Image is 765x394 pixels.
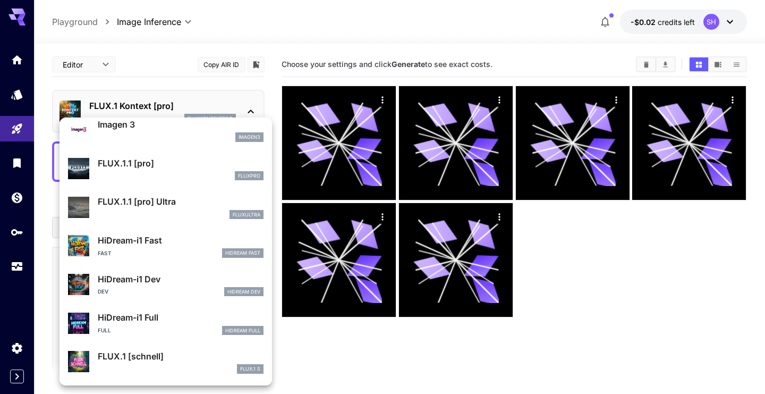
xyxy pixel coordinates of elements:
[98,118,263,131] p: Imagen 3
[98,288,108,296] p: Dev
[233,211,260,219] p: fluxultra
[227,288,260,296] p: HiDream Dev
[68,191,263,223] div: FLUX.1.1 [pro] Ultrafluxultra
[98,234,263,247] p: HiDream-i1 Fast
[68,307,263,339] div: HiDream-i1 FullFullHiDream Full
[225,327,260,334] p: HiDream Full
[98,249,112,257] p: Fast
[98,311,263,324] p: HiDream-i1 Full
[98,157,263,170] p: FLUX.1.1 [pro]
[98,350,263,363] p: FLUX.1 [schnell]
[240,365,260,373] p: FLUX.1 S
[239,133,260,141] p: imagen3
[98,273,263,286] p: HiDream-i1 Dev
[68,230,263,262] div: HiDream-i1 FastFastHiDream Fast
[68,114,263,146] div: Imagen 3imagen3
[98,326,111,334] p: Full
[68,346,263,378] div: FLUX.1 [schnell]FLUX.1 S
[238,172,260,180] p: fluxpro
[68,269,263,301] div: HiDream-i1 DevDevHiDream Dev
[98,195,263,208] p: FLUX.1.1 [pro] Ultra
[225,249,260,257] p: HiDream Fast
[68,153,263,185] div: FLUX.1.1 [pro]fluxpro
